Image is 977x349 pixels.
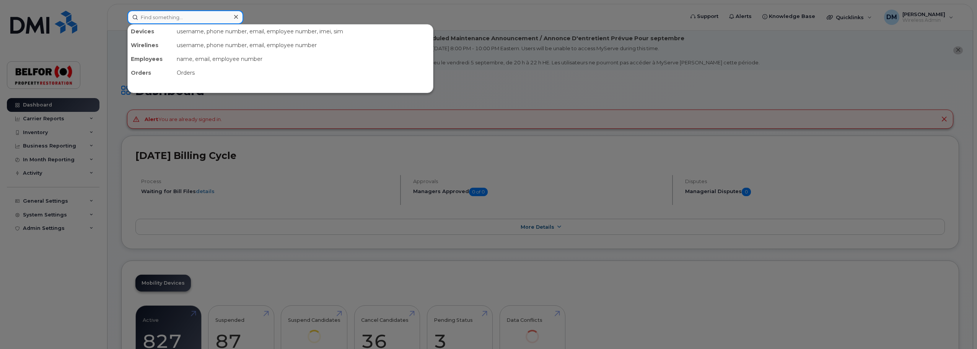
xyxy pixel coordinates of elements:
div: Orders [174,66,433,80]
div: username, phone number, email, employee number [174,38,433,52]
div: Devices [128,25,174,38]
div: Wirelines [128,38,174,52]
div: Employees [128,52,174,66]
div: Orders [128,66,174,80]
div: name, email, employee number [174,52,433,66]
div: username, phone number, email, employee number, imei, sim [174,25,433,38]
